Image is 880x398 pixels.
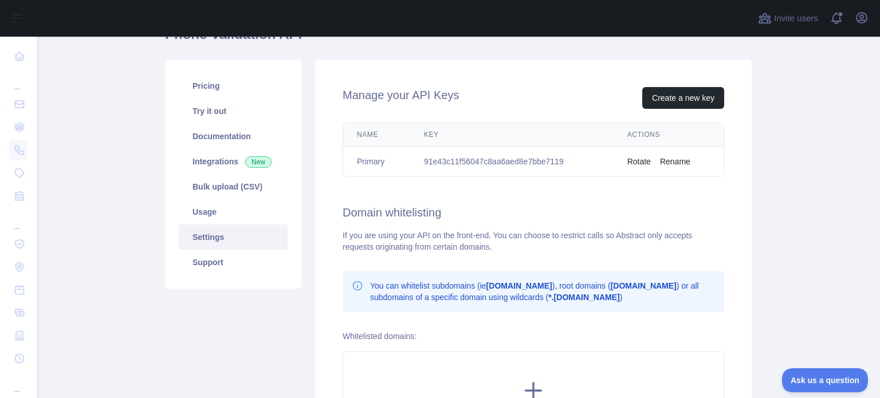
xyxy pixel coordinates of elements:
a: Documentation [179,124,288,149]
div: ... [9,69,27,92]
div: If you are using your API on the front-end. You can choose to restrict calls so Abstract only acc... [343,230,724,253]
button: Invite users [756,9,820,27]
a: Bulk upload (CSV) [179,174,288,199]
iframe: Toggle Customer Support [782,368,869,392]
p: You can whitelist subdomains (ie ), root domains ( ) or all subdomains of a specific domain using... [370,280,715,303]
label: Whitelisted domains: [343,332,417,341]
a: Support [179,250,288,275]
b: [DOMAIN_NAME] [611,281,677,290]
h2: Manage your API Keys [343,87,459,109]
td: 91e43c11f56047c8aa6aed8e7bbe7119 [410,147,614,177]
button: Rename [660,156,690,167]
a: Integrations New [179,149,288,174]
th: Actions [614,123,724,147]
button: Create a new key [642,87,724,109]
td: Primary [343,147,410,177]
a: Settings [179,224,288,250]
th: Key [410,123,614,147]
a: Pricing [179,73,288,98]
b: [DOMAIN_NAME] [486,281,552,290]
a: Try it out [179,98,288,124]
div: ... [9,208,27,231]
h1: Phone Validation API [165,25,752,53]
a: Usage [179,199,288,224]
button: Rotate [627,156,651,167]
th: Name [343,123,410,147]
span: New [245,156,272,168]
b: *.[DOMAIN_NAME] [548,293,619,302]
div: ... [9,371,27,394]
span: Invite users [774,12,818,25]
h2: Domain whitelisting [343,204,724,220]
